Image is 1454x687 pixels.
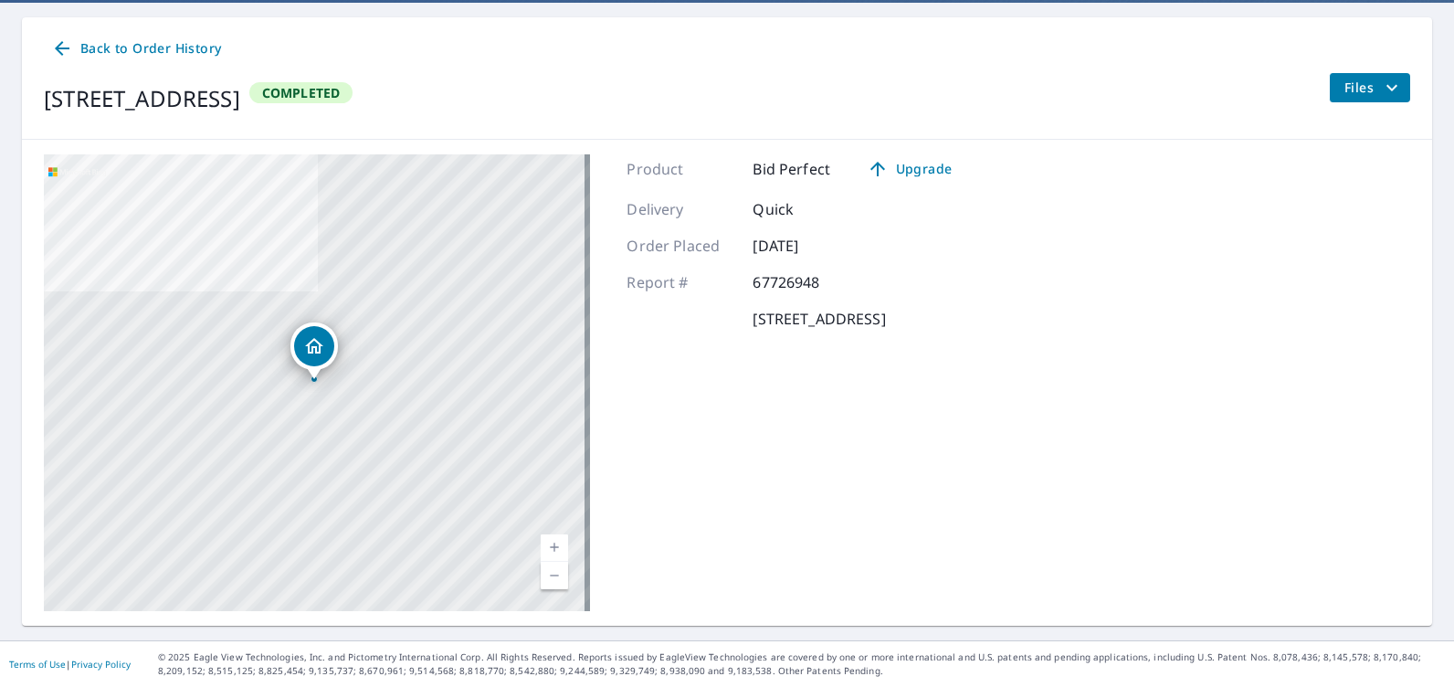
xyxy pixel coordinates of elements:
span: Completed [251,84,352,101]
p: Delivery [627,198,736,220]
a: Back to Order History [44,32,228,66]
a: Current Level 17, Zoom Out [541,562,568,589]
a: Current Level 17, Zoom In [541,534,568,562]
p: Bid Perfect [753,158,830,180]
p: Quick [753,198,862,220]
p: 67726948 [753,271,862,293]
button: filesDropdownBtn-67726948 [1329,73,1410,102]
p: Report # [627,271,736,293]
p: [DATE] [753,235,862,257]
a: Terms of Use [9,658,66,671]
div: [STREET_ADDRESS] [44,82,240,115]
span: Files [1344,77,1403,99]
span: Back to Order History [51,37,221,60]
a: Upgrade [852,154,966,184]
span: Upgrade [863,158,955,180]
a: Privacy Policy [71,658,131,671]
div: Dropped pin, building 1, Residential property, 9985 El Capitan Real Rd El Cajon, CA 92021 [290,322,338,379]
p: © 2025 Eagle View Technologies, Inc. and Pictometry International Corp. All Rights Reserved. Repo... [158,650,1445,678]
p: | [9,659,131,670]
p: [STREET_ADDRESS] [753,308,885,330]
p: Product [627,158,736,180]
p: Order Placed [627,235,736,257]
